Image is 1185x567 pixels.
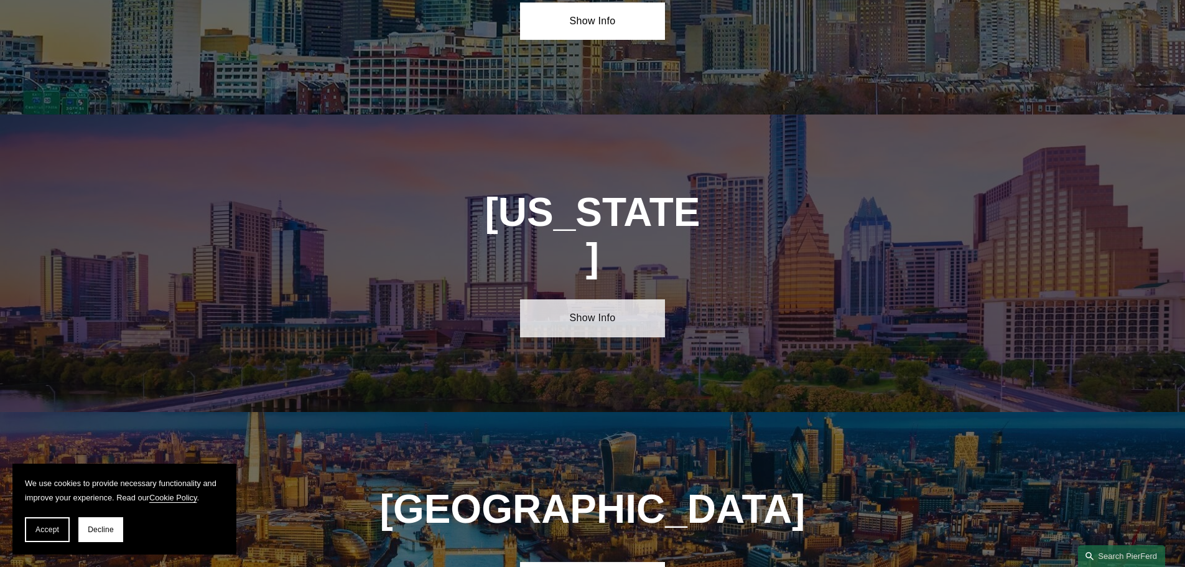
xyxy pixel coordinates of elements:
[35,20,61,30] div: v 4.0.25
[520,2,665,40] a: Show Info
[20,32,30,42] img: website_grey.svg
[47,73,111,82] div: Domain Overview
[78,517,123,542] button: Decline
[1078,545,1165,567] a: Search this site
[124,72,134,82] img: tab_keywords_by_traffic_grey.svg
[484,190,702,281] h1: [US_STATE]
[25,476,224,505] p: We use cookies to provide necessary functionality and improve your experience. Read our .
[520,299,665,337] a: Show Info
[149,493,197,502] a: Cookie Policy
[34,72,44,82] img: tab_domain_overview_orange.svg
[35,525,59,534] span: Accept
[12,464,236,555] section: Cookie banner
[32,32,137,42] div: Domain: [DOMAIN_NAME]
[25,517,70,542] button: Accept
[88,525,114,534] span: Decline
[375,487,811,532] h1: [GEOGRAPHIC_DATA]
[20,20,30,30] img: logo_orange.svg
[137,73,210,82] div: Keywords by Traffic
